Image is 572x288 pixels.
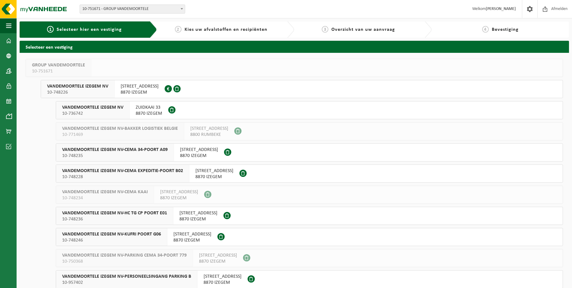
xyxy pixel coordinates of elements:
span: Overzicht van uw aanvraag [331,27,395,32]
span: VANDEMOORTELE IZEGEM NV-PARKING CEMA 34-POORT 779 [62,252,187,258]
button: VANDEMOORTELE IZEGEM NV-CEMA EXPEDITIE-POORT B02 10-748228 [STREET_ADDRESS]8870 IZEGEM [56,165,563,183]
h2: Selecteer een vestiging [20,41,569,53]
span: 8870 IZEGEM [199,258,237,264]
span: [STREET_ADDRESS] [199,252,237,258]
span: VANDEMOORTELE IZEGEM NV-BAKKER LOGISTIEK BELGIE [62,126,178,132]
span: 10-748228 [62,174,183,180]
span: VANDEMOORTELE IZEGEM NV-KUFRI POORT G06 [62,231,161,237]
span: 10-748234 [62,195,148,201]
span: [STREET_ADDRESS] [179,210,217,216]
span: [STREET_ADDRESS] [195,168,233,174]
span: 8870 IZEGEM [173,237,211,243]
span: ZUIDKAAI 33 [136,104,162,110]
span: 10-751671 - GROUP VANDEMOORTELE [80,5,185,14]
span: 10-771469 [62,132,178,138]
span: VANDEMOORTELE IZEGEM NV [62,104,123,110]
span: VANDEMOORTELE IZEGEM NV-PERSONEELSINGANG PARKING B [62,274,191,280]
span: 8870 IZEGEM [179,216,217,222]
span: [STREET_ADDRESS] [173,231,211,237]
button: VANDEMOORTELE IZEGEM NV 10-748226 [STREET_ADDRESS]8870 IZEGEM [41,80,563,98]
span: [STREET_ADDRESS] [180,147,218,153]
button: VANDEMOORTELE IZEGEM NV-KUFRI POORT G06 10-748246 [STREET_ADDRESS]8870 IZEGEM [56,228,563,246]
span: [STREET_ADDRESS] [160,189,198,195]
span: VANDEMOORTELE IZEGEM NV [47,83,108,89]
span: Bevestiging [492,27,519,32]
button: VANDEMOORTELE IZEGEM NV 10-736742 ZUIDKAAI 338870 IZEGEM [56,101,563,119]
span: 10-751671 - GROUP VANDEMOORTELE [80,5,185,13]
span: [STREET_ADDRESS] [190,126,228,132]
span: 8870 IZEGEM [180,153,218,159]
span: VANDEMOORTELE IZEGEM NV-HC TG CP POORT E01 [62,210,167,216]
span: VANDEMOORTELE IZEGEM NV-CEMA EXPEDITIE-POORT B02 [62,168,183,174]
span: 10-736742 [62,110,123,117]
span: 10-750368 [62,258,187,264]
button: VANDEMOORTELE IZEGEM NV-CEMA 34-POORT A09 10-748235 [STREET_ADDRESS]8870 IZEGEM [56,143,563,162]
span: 3 [322,26,328,33]
span: 10-748236 [62,216,167,222]
span: Selecteer hier een vestiging [57,27,122,32]
span: 8800 RUMBEKE [190,132,228,138]
span: 8870 IZEGEM [195,174,233,180]
span: 2 [175,26,182,33]
span: [STREET_ADDRESS] [204,274,242,280]
span: 8870 IZEGEM [160,195,198,201]
span: 10-748246 [62,237,161,243]
span: VANDEMOORTELE IZEGEM NV-CEMA KAAI [62,189,148,195]
span: [STREET_ADDRESS] [121,83,159,89]
iframe: chat widget [3,275,101,288]
span: GROUP VANDEMOORTELE [32,62,85,68]
span: 10-957402 [62,280,191,286]
span: 8870 IZEGEM [204,280,242,286]
span: 4 [482,26,489,33]
span: 8870 IZEGEM [136,110,162,117]
span: 10-751671 [32,68,85,74]
span: 10-748235 [62,153,168,159]
strong: [PERSON_NAME] [486,7,516,11]
span: 10-748226 [47,89,108,95]
span: VANDEMOORTELE IZEGEM NV-CEMA 34-POORT A09 [62,147,168,153]
span: 8870 IZEGEM [121,89,159,95]
button: VANDEMOORTELE IZEGEM NV-HC TG CP POORT E01 10-748236 [STREET_ADDRESS]8870 IZEGEM [56,207,563,225]
span: Kies uw afvalstoffen en recipiënten [185,27,267,32]
span: 1 [47,26,54,33]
